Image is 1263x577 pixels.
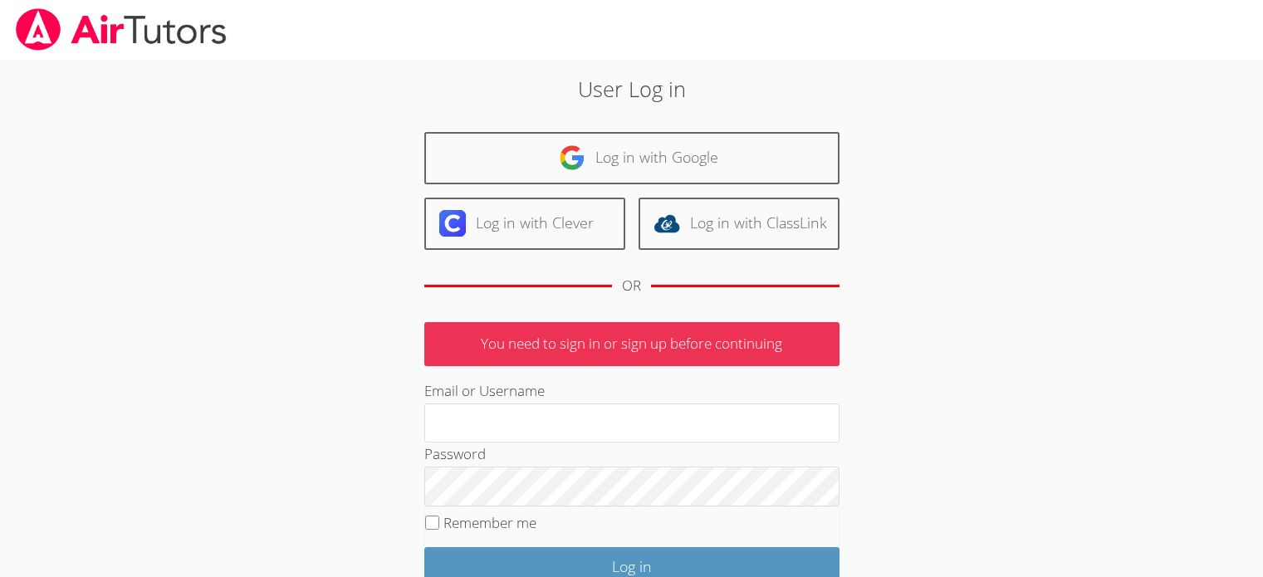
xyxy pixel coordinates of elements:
img: classlink-logo-d6bb404cc1216ec64c9a2012d9dc4662098be43eaf13dc465df04b49fa7ab582.svg [654,210,680,237]
p: You need to sign in or sign up before continuing [424,322,840,366]
label: Remember me [443,513,536,532]
label: Email or Username [424,381,545,400]
img: google-logo-50288ca7cdecda66e5e0955fdab243c47b7ad437acaf1139b6f446037453330a.svg [559,144,585,171]
img: airtutors_banner-c4298cdbf04f3fff15de1276eac7730deb9818008684d7c2e4769d2f7ddbe033.png [14,8,228,51]
label: Password [424,444,486,463]
a: Log in with Google [424,132,840,184]
a: Log in with Clever [424,198,625,250]
div: OR [622,274,641,298]
img: clever-logo-6eab21bc6e7a338710f1a6ff85c0baf02591cd810cc4098c63d3a4b26e2feb20.svg [439,210,466,237]
a: Log in with ClassLink [639,198,840,250]
h2: User Log in [291,73,972,105]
